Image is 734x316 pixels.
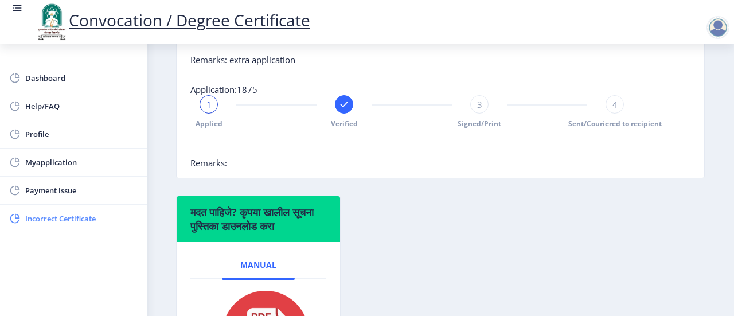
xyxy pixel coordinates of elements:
[25,184,138,197] span: Payment issue
[18,18,28,28] img: logo_orange.svg
[25,127,138,141] span: Profile
[240,260,276,270] span: Manual
[458,119,501,128] span: Signed/Print
[44,68,103,75] div: Domain Overview
[612,99,618,110] span: 4
[127,68,193,75] div: Keywords by Traffic
[196,119,222,128] span: Applied
[190,84,257,95] span: Application:1875
[30,30,126,39] div: Domain: [DOMAIN_NAME]
[34,9,310,31] a: Convocation / Degree Certificate
[25,155,138,169] span: Myapplication
[18,30,28,39] img: website_grey.svg
[31,67,40,76] img: tab_domain_overview_orange.svg
[477,99,482,110] span: 3
[568,119,662,128] span: Sent/Couriered to recipient
[190,157,227,169] span: Remarks:
[32,18,56,28] div: v 4.0.24
[25,71,138,85] span: Dashboard
[114,67,123,76] img: tab_keywords_by_traffic_grey.svg
[222,251,295,279] a: Manual
[206,99,212,110] span: 1
[190,54,295,65] span: Remarks: extra application
[331,119,358,128] span: Verified
[25,212,138,225] span: Incorrect Certificate
[25,99,138,113] span: Help/FAQ
[34,2,69,41] img: logo
[190,205,326,233] h6: मदत पाहिजे? कृपया खालील सूचना पुस्तिका डाउनलोड करा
